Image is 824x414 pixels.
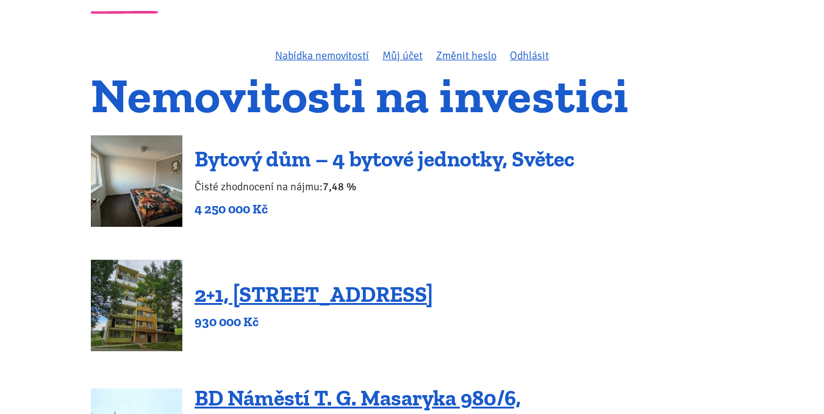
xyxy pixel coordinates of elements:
p: 4 250 000 Kč [195,201,575,218]
a: Můj účet [382,49,423,62]
h1: Nemovitosti na investici [91,75,733,116]
p: 930 000 Kč [195,313,433,330]
a: Bytový dům – 4 bytové jednotky, Světec [195,146,575,172]
a: 2+1, [STREET_ADDRESS] [195,281,433,307]
p: Čisté zhodnocení na nájmu: [195,178,575,195]
a: Odhlásit [510,49,549,62]
a: Změnit heslo [436,49,496,62]
a: Nabídka nemovitostí [275,49,369,62]
b: 7,48 % [323,180,356,193]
